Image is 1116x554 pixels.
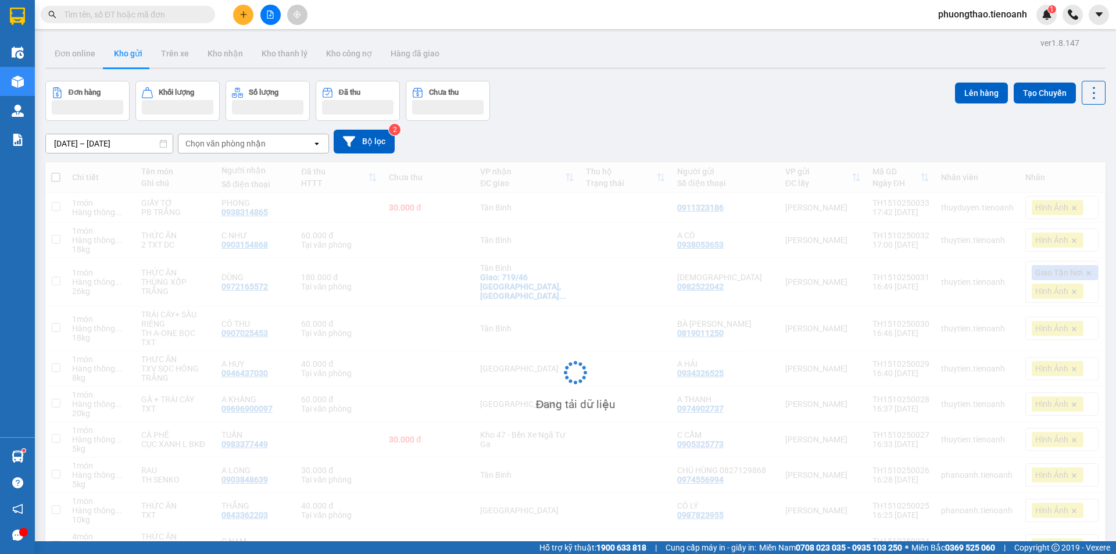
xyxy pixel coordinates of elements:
[135,81,220,121] button: Khối lượng
[1040,37,1079,49] div: ver 1.8.147
[12,477,23,488] span: question-circle
[1042,9,1052,20] img: icon-new-feature
[198,40,252,67] button: Kho nhận
[64,8,201,21] input: Tìm tên, số ĐT hoặc mã đơn
[185,138,266,149] div: Chọn văn phòng nhận
[334,130,395,153] button: Bộ lọc
[316,81,400,121] button: Đã thu
[406,81,490,121] button: Chưa thu
[266,10,274,19] span: file-add
[759,541,902,554] span: Miền Nam
[1094,9,1104,20] span: caret-down
[46,134,173,153] input: Select a date range.
[381,40,449,67] button: Hàng đã giao
[12,47,24,59] img: warehouse-icon
[317,40,381,67] button: Kho công nợ
[1004,541,1006,554] span: |
[48,10,56,19] span: search
[12,503,23,514] span: notification
[152,40,198,67] button: Trên xe
[12,105,24,117] img: warehouse-icon
[339,88,360,96] div: Đã thu
[312,139,321,148] svg: open
[45,40,105,67] button: Đơn online
[955,83,1008,103] button: Lên hàng
[1068,9,1078,20] img: phone-icon
[536,396,616,413] div: Đang tải dữ liệu
[249,88,278,96] div: Số lượng
[1014,83,1076,103] button: Tạo Chuyến
[655,541,657,554] span: |
[429,88,459,96] div: Chưa thu
[389,124,400,135] sup: 2
[293,10,301,19] span: aim
[596,543,646,552] strong: 1900 633 818
[929,7,1036,22] span: phuongthao.tienoanh
[45,81,130,121] button: Đơn hàng
[233,5,253,25] button: plus
[905,545,908,550] span: ⚪️
[105,40,152,67] button: Kho gửi
[539,541,646,554] span: Hỗ trợ kỹ thuật:
[12,530,23,541] span: message
[226,81,310,121] button: Số lượng
[796,543,902,552] strong: 0708 023 035 - 0935 103 250
[287,5,307,25] button: aim
[945,543,995,552] strong: 0369 525 060
[1050,5,1054,13] span: 1
[1089,5,1109,25] button: caret-down
[12,134,24,146] img: solution-icon
[260,5,281,25] button: file-add
[252,40,317,67] button: Kho thanh lý
[12,451,24,463] img: warehouse-icon
[69,88,101,96] div: Đơn hàng
[22,449,26,452] sup: 1
[239,10,248,19] span: plus
[911,541,995,554] span: Miền Bắc
[1048,5,1056,13] sup: 1
[666,541,756,554] span: Cung cấp máy in - giấy in:
[12,76,24,88] img: warehouse-icon
[10,8,25,25] img: logo-vxr
[159,88,194,96] div: Khối lượng
[1051,544,1060,552] span: copyright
